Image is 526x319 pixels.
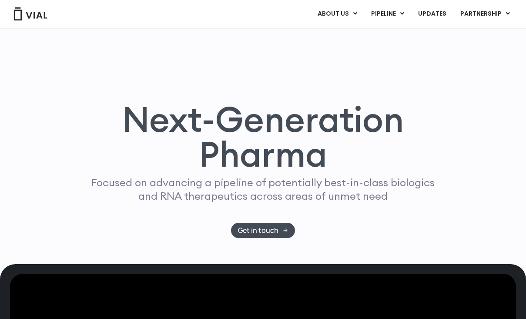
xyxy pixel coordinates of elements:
[231,223,295,238] a: Get in touch
[13,7,48,20] img: Vial Logo
[238,227,278,234] span: Get in touch
[453,7,517,21] a: PARTNERSHIPMenu Toggle
[311,7,364,21] a: ABOUT USMenu Toggle
[88,176,439,203] p: Focused on advancing a pipeline of potentially best-in-class biologics and RNA therapeutics acros...
[411,7,453,21] a: UPDATES
[364,7,411,21] a: PIPELINEMenu Toggle
[75,102,452,171] h1: Next-Generation Pharma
